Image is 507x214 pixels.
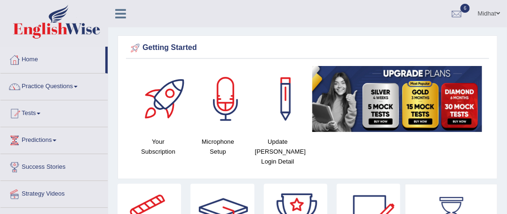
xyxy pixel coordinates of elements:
a: Predictions [0,127,108,151]
a: Tests [0,100,108,124]
div: Getting Started [128,41,487,55]
a: Success Stories [0,154,108,178]
h4: Your Subscription [133,137,183,156]
a: Practice Questions [0,74,108,97]
img: small5.jpg [312,66,482,132]
h4: Microphone Setup [193,137,243,156]
a: Home [0,47,105,70]
span: 6 [460,4,470,13]
h4: Update [PERSON_NAME] Login Detail [253,137,303,166]
a: Strategy Videos [0,181,108,205]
